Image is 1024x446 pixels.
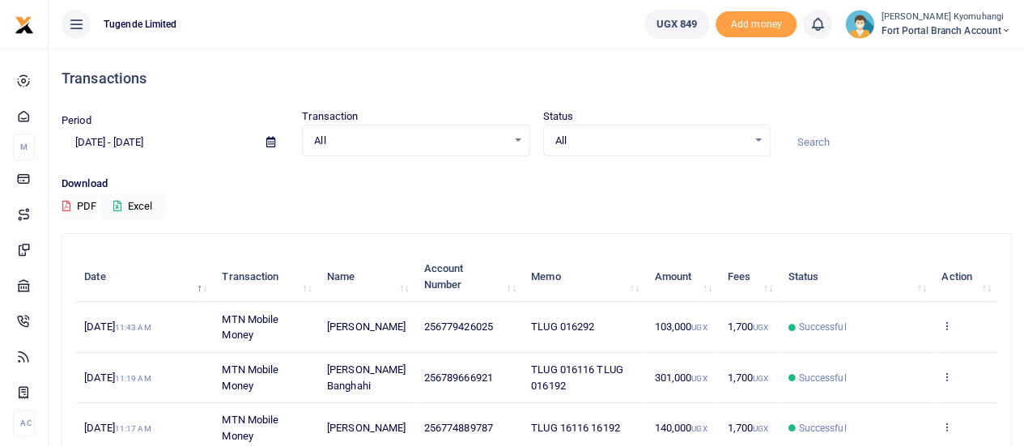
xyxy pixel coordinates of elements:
[62,113,91,129] label: Period
[881,23,1011,38] span: Fort Portal Branch Account
[84,372,151,384] span: [DATE]
[15,15,34,35] img: logo-small
[718,252,779,302] th: Fees: activate to sort column ascending
[727,422,768,434] span: 1,700
[97,17,184,32] span: Tugende Limited
[753,424,768,433] small: UGX
[716,17,797,29] a: Add money
[100,193,166,220] button: Excel
[845,10,874,39] img: profile-user
[62,193,97,220] button: PDF
[62,176,1011,193] p: Download
[84,321,151,333] span: [DATE]
[424,321,493,333] span: 256779426025
[15,18,34,30] a: logo-small logo-large logo-large
[75,252,213,302] th: Date: activate to sort column descending
[531,422,620,434] span: TLUG 16116 16192
[318,252,415,302] th: Name: activate to sort column ascending
[845,10,1011,39] a: profile-user [PERSON_NAME] Kyomuhangi Fort Portal Branch Account
[555,133,747,149] span: All
[13,410,35,436] li: Ac
[753,323,768,332] small: UGX
[727,321,768,333] span: 1,700
[115,323,151,332] small: 11:43 AM
[798,320,846,334] span: Successful
[13,134,35,160] li: M
[691,374,707,383] small: UGX
[414,252,521,302] th: Account Number: activate to sort column ascending
[784,129,1011,156] input: Search
[531,363,623,392] span: TLUG 016116 TLUG 016192
[314,133,506,149] span: All
[654,372,707,384] span: 301,000
[213,252,318,302] th: Transaction: activate to sort column ascending
[115,424,151,433] small: 11:17 AM
[84,422,151,434] span: [DATE]
[798,371,846,385] span: Successful
[644,10,710,39] a: UGX 849
[779,252,933,302] th: Status: activate to sort column ascending
[62,129,253,156] input: select period
[881,11,1011,24] small: [PERSON_NAME] Kyomuhangi
[327,422,406,434] span: [PERSON_NAME]
[424,422,493,434] span: 256774889787
[716,11,797,38] li: Toup your wallet
[645,252,718,302] th: Amount: activate to sort column ascending
[654,321,707,333] span: 103,000
[933,252,997,302] th: Action: activate to sort column ascending
[691,323,707,332] small: UGX
[638,10,716,39] li: Wallet ballance
[531,321,594,333] span: TLUG 016292
[327,363,406,392] span: [PERSON_NAME] Banghahi
[543,108,574,125] label: Status
[727,372,768,384] span: 1,700
[222,414,278,442] span: MTN Mobile Money
[656,16,698,32] span: UGX 849
[115,374,151,383] small: 11:19 AM
[62,70,1011,87] h4: Transactions
[222,363,278,392] span: MTN Mobile Money
[691,424,707,433] small: UGX
[522,252,645,302] th: Memo: activate to sort column ascending
[424,372,493,384] span: 256789666921
[753,374,768,383] small: UGX
[327,321,406,333] span: [PERSON_NAME]
[716,11,797,38] span: Add money
[798,421,846,435] span: Successful
[654,422,707,434] span: 140,000
[222,313,278,342] span: MTN Mobile Money
[302,108,358,125] label: Transaction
